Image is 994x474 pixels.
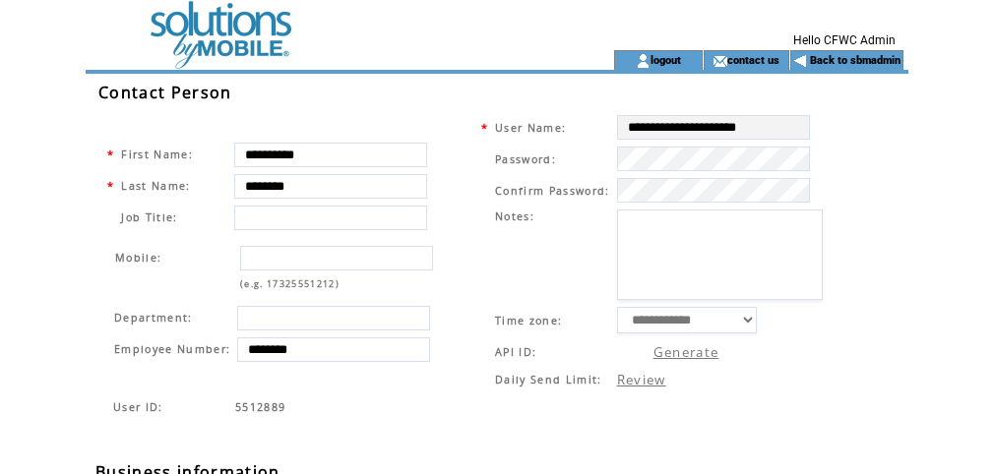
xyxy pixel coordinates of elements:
[495,209,534,223] span: Notes:
[727,53,779,66] a: contact us
[114,342,230,356] span: Employee Number:
[495,152,556,166] span: Password:
[495,345,536,359] span: API ID:
[115,251,161,265] span: Mobile:
[713,53,727,69] img: contact_us_icon.gif
[495,314,562,327] span: Time zone:
[240,277,340,290] span: (e.g. 17325551212)
[114,311,193,325] span: Department:
[495,121,566,135] span: User Name:
[98,82,232,103] span: Contact Person
[636,53,651,69] img: account_icon.gif
[653,343,719,361] a: Generate
[235,400,285,414] span: Indicates the agent code for sign up page with sales agent or reseller tracking code
[651,53,681,66] a: logout
[617,371,666,388] a: Review
[810,54,901,67] a: Back to sbmadmin
[121,148,193,161] span: First Name:
[495,184,610,198] span: Confirm Password:
[121,210,177,224] span: Job Title:
[121,179,190,193] span: Last Name:
[113,400,163,414] span: Indicates the agent code for sign up page with sales agent or reseller tracking code
[793,33,896,47] span: Hello CFWC Admin
[495,373,602,386] span: Daily Send Limit:
[793,53,808,69] img: backArrow.gif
